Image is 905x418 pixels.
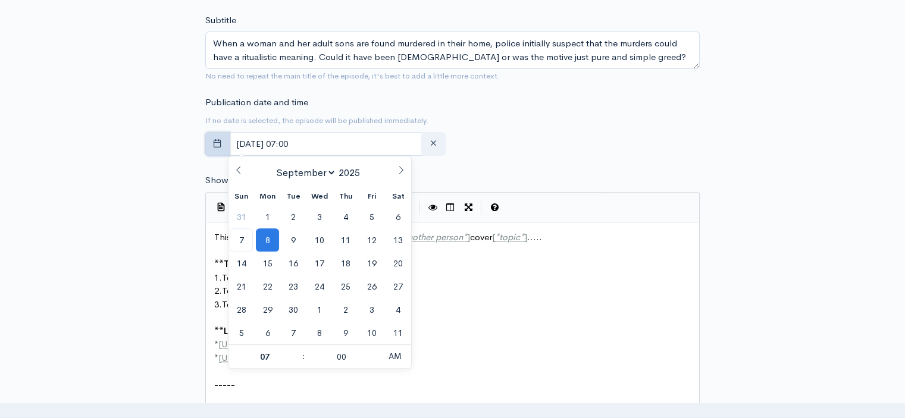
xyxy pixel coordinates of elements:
[205,14,236,27] label: Subtitle
[280,193,306,200] span: Tue
[282,321,305,344] span: October 7, 2025
[499,231,520,243] span: topic
[387,298,410,321] span: October 4, 2025
[334,205,358,228] span: September 4, 2025
[282,275,305,298] span: September 23, 2025
[387,228,410,252] span: September 13, 2025
[481,201,482,215] i: |
[256,205,279,228] span: September 1, 2025
[218,338,316,350] span: [URL][DOMAIN_NAME]
[222,272,253,283] span: Topic A
[212,198,230,216] button: Insert Show Notes Template
[214,298,222,310] span: 3.
[230,205,253,228] span: August 31, 2025
[230,321,253,344] span: October 5, 2025
[492,231,495,243] span: [
[387,321,410,344] span: October 11, 2025
[205,174,253,187] label: Show notes
[228,345,302,369] input: Hour
[218,352,316,363] span: [URL][DOMAIN_NAME]
[459,199,477,216] button: Toggle Fullscreen
[387,275,410,298] span: September 27, 2025
[421,132,446,156] button: clear
[254,193,280,200] span: Mon
[256,298,279,321] span: September 29, 2025
[214,231,542,243] span: This week, , and cover .....
[256,275,279,298] span: September 22, 2025
[224,258,299,269] span: Topics discussed:
[308,252,331,275] span: September 17, 2025
[282,298,305,321] span: September 30, 2025
[302,344,305,368] span: :
[359,193,385,200] span: Fri
[306,193,333,200] span: Wed
[361,205,384,228] span: September 5, 2025
[230,228,253,252] span: September 7, 2025
[205,132,230,156] button: toggle
[230,252,253,275] span: September 14, 2025
[214,379,235,390] span: -----
[403,231,463,243] span: another person
[230,298,253,321] span: September 28, 2025
[308,228,331,252] span: September 10, 2025
[524,231,527,243] span: ]
[205,115,428,125] small: If no date is selected, the episode will be published immediately.
[308,298,331,321] span: October 1, 2025
[256,321,279,344] span: October 6, 2025
[305,345,378,369] input: Minute
[361,321,384,344] span: October 10, 2025
[378,344,411,368] span: Click to toggle
[308,321,331,344] span: October 8, 2025
[228,193,255,200] span: Sun
[361,298,384,321] span: October 3, 2025
[387,252,410,275] span: September 20, 2025
[441,199,459,216] button: Toggle Side by Side
[222,285,253,296] span: Topic B
[361,275,384,298] span: September 26, 2025
[334,298,358,321] span: October 2, 2025
[256,252,279,275] span: September 15, 2025
[222,298,253,310] span: Topic C
[256,228,279,252] span: September 8, 2025
[361,228,384,252] span: September 12, 2025
[271,166,336,180] select: Month
[214,285,222,296] span: 2.
[282,228,305,252] span: September 9, 2025
[224,325,362,337] span: Links mentioned in this episode:
[214,272,222,283] span: 1.
[387,205,410,228] span: September 6, 2025
[308,205,331,228] span: September 3, 2025
[334,275,358,298] span: September 25, 2025
[424,199,441,216] button: Toggle Preview
[486,199,503,216] button: Markdown Guide
[334,228,358,252] span: September 11, 2025
[230,275,253,298] span: September 21, 2025
[308,275,331,298] span: September 24, 2025
[205,96,308,109] label: Publication date and time
[334,252,358,275] span: September 18, 2025
[282,205,305,228] span: September 2, 2025
[419,201,420,215] i: |
[336,166,368,179] input: Year
[467,231,470,243] span: ]
[385,193,411,200] span: Sat
[334,321,358,344] span: October 9, 2025
[333,193,359,200] span: Thu
[282,252,305,275] span: September 16, 2025
[205,71,500,81] small: No need to repeat the main title of the episode, it's best to add a little more context.
[361,252,384,275] span: September 19, 2025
